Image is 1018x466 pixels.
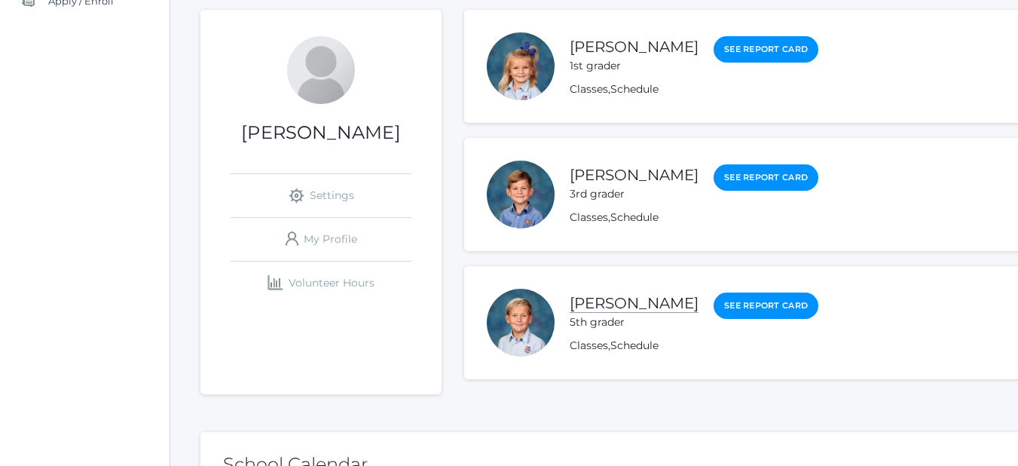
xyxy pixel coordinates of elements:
[714,293,818,319] a: See Report Card
[570,338,818,354] div: ,
[570,38,699,56] a: [PERSON_NAME]
[570,186,699,202] div: 3rd grader
[231,174,411,217] a: Settings
[714,164,818,191] a: See Report Card
[610,210,659,224] a: Schedule
[570,210,818,225] div: ,
[487,289,555,357] div: Peter Laubacher
[570,166,699,184] a: [PERSON_NAME]
[487,161,555,228] div: Dustin Laubacher
[570,339,608,352] a: Classes
[200,123,442,143] h1: [PERSON_NAME]
[610,339,659,352] a: Schedule
[570,314,699,330] div: 5th grader
[570,58,699,74] div: 1st grader
[287,36,355,104] div: Johanna Laubacher
[570,294,699,313] a: [PERSON_NAME]
[570,81,818,97] div: ,
[570,82,608,96] a: Classes
[231,218,411,261] a: My Profile
[610,82,659,96] a: Schedule
[487,32,555,100] div: Shiloh Laubacher
[570,210,608,224] a: Classes
[231,262,411,305] a: Volunteer Hours
[714,36,818,63] a: See Report Card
